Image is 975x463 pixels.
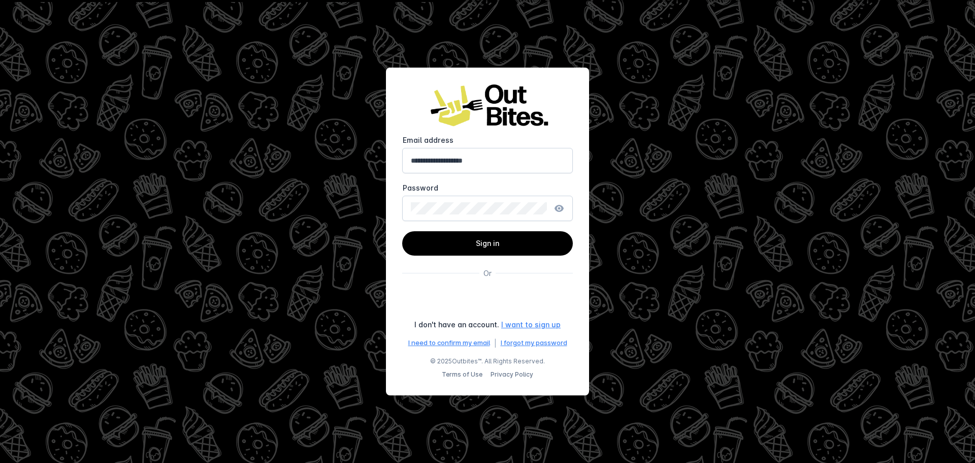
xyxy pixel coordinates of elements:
[427,84,548,127] img: Logo image
[483,268,492,279] div: Or
[501,319,561,330] a: I want to sign up
[494,338,497,349] div: |
[491,371,533,378] a: Privacy Policy
[430,357,545,366] span: © 2025 . All Rights Reserved.
[452,357,481,365] a: Outbites™
[766,10,965,104] iframe: Sign in with Google Dialog
[396,290,579,312] iframe: Sign in with Google Button
[408,338,490,348] a: I need to confirm my email
[442,371,482,378] a: Terms of Use
[403,136,453,144] mat-label: Email address
[476,239,499,248] span: Sign in
[402,231,573,256] button: Sign in
[501,338,567,348] a: I forgot my password
[403,183,438,192] mat-label: Password
[414,319,499,330] div: I don't have an account.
